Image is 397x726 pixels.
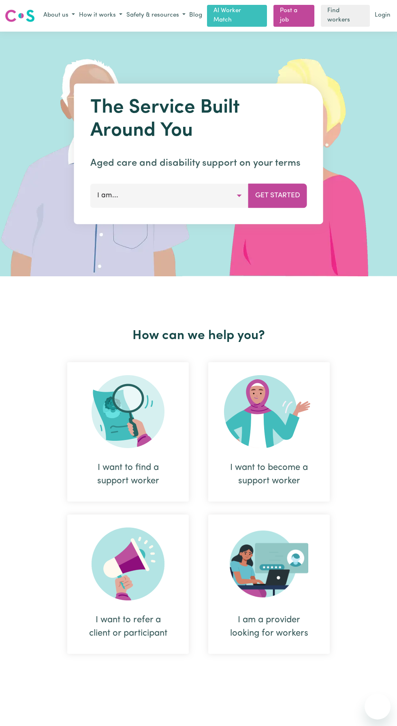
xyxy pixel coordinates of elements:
img: Search [92,375,164,448]
h1: The Service Built Around You [90,96,307,143]
button: About us [41,9,77,22]
div: I want to find a support worker [87,461,169,488]
a: AI Worker Match [207,5,267,27]
img: Careseekers logo [5,9,35,23]
button: Get Started [248,184,307,208]
a: Login [373,9,392,22]
a: Post a job [273,5,314,27]
button: Safety & resources [124,9,188,22]
a: Find workers [321,5,370,27]
div: I want to refer a client or participant [67,515,189,654]
img: Refer [92,527,164,600]
a: Careseekers logo [5,6,35,25]
button: I am... [90,184,249,208]
div: I want to find a support worker [67,362,189,502]
img: Become Worker [224,375,314,448]
button: How it works [77,9,124,22]
div: I want to become a support worker [208,362,330,502]
img: Provider [230,527,308,600]
div: I want to become a support worker [228,461,310,488]
a: Blog [188,9,204,22]
div: I am a provider looking for workers [228,613,310,640]
div: I want to refer a client or participant [87,613,169,640]
iframe: Button to launch messaging window [365,694,391,720]
h2: How can we help you? [58,328,339,344]
p: Aged care and disability support on your terms [90,156,307,171]
div: I am a provider looking for workers [208,515,330,654]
